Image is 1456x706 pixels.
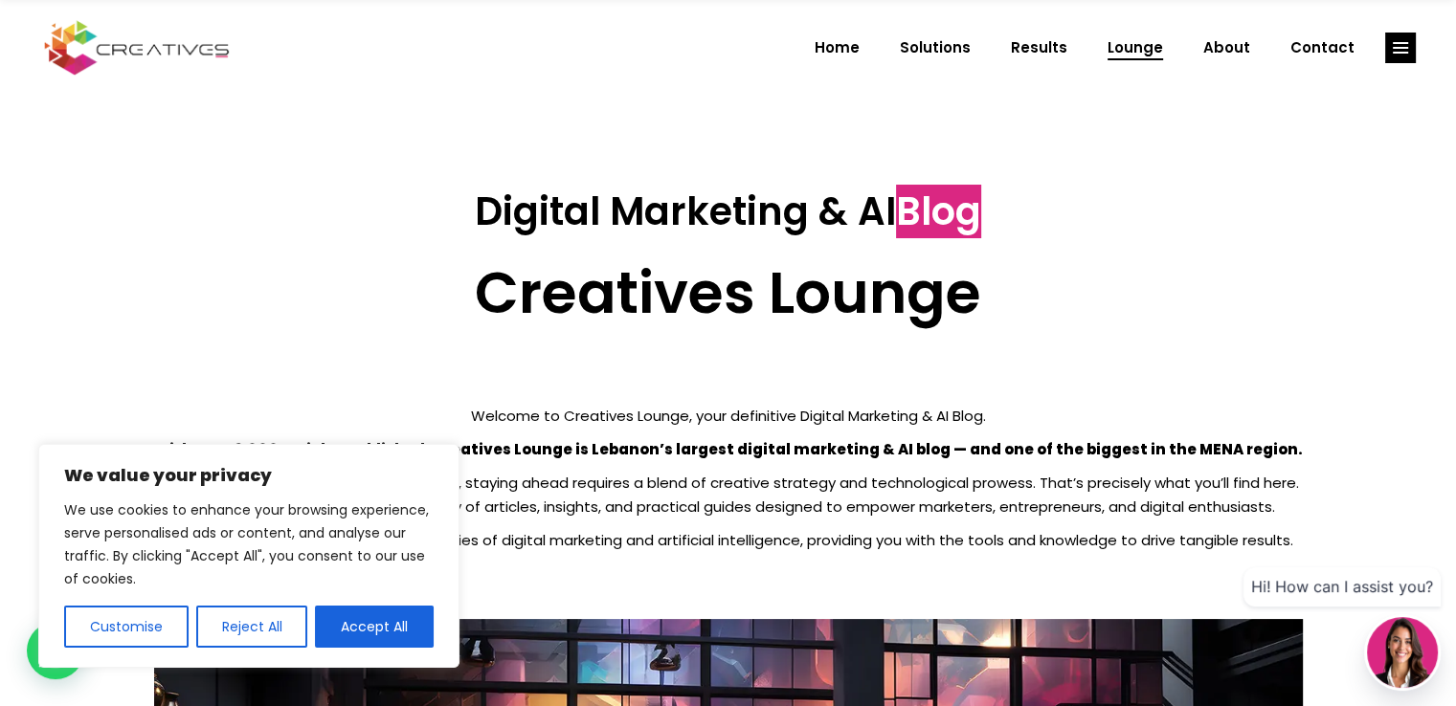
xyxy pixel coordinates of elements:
h3: Digital Marketing & AI [154,188,1303,234]
a: Solutions [880,23,991,73]
a: link [1385,33,1416,63]
a: Home [795,23,880,73]
p: In [DATE] rapidly evolving digital landscape, staying ahead requires a blend of creative strategy... [154,471,1303,518]
span: Lounge [1108,23,1163,73]
span: Home [815,23,860,73]
img: Creatives [40,18,234,77]
div: Hi! How can I assist you? [1243,567,1441,607]
span: Results [1011,23,1067,73]
p: We use cookies to enhance your browsing experience, serve personalised ads or content, and analys... [64,498,434,590]
a: About [1183,23,1270,73]
p: Welcome to Creatives Lounge, your definitive Digital Marketing & AI Blog. [154,404,1303,428]
button: Reject All [196,606,308,648]
button: Accept All [315,606,434,648]
strong: With over 2,000 articles published, Creatives Lounge is Lebanon’s largest digital marketing & AI ... [154,439,1303,459]
img: agent [1367,617,1438,688]
a: Contact [1270,23,1375,73]
div: We value your privacy [38,444,459,668]
div: WhatsApp contact [27,622,84,679]
h2: Creatives Lounge [154,258,1303,327]
p: Our mission is to demystify the complexities of digital marketing and artificial intelligence, pr... [154,528,1303,552]
span: About [1203,23,1250,73]
p: We value your privacy [64,464,434,487]
button: Customise [64,606,189,648]
a: Results [991,23,1087,73]
a: Lounge [1087,23,1183,73]
span: Solutions [900,23,971,73]
span: Contact [1290,23,1355,73]
span: Blog [896,185,981,238]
